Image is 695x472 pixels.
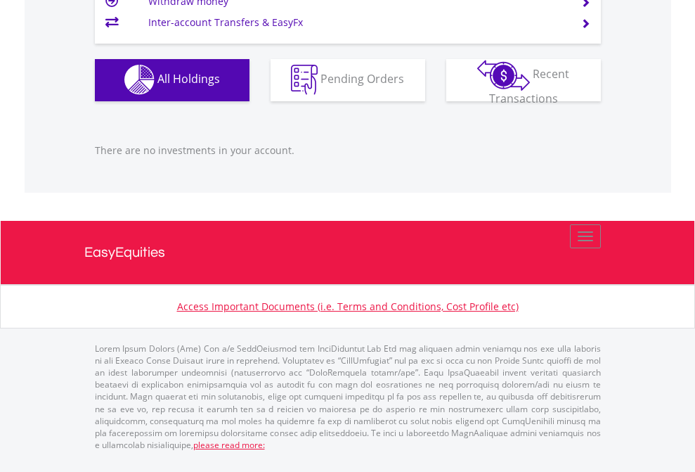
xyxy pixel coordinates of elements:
p: Lorem Ipsum Dolors (Ame) Con a/e SeddOeiusmod tem InciDiduntut Lab Etd mag aliquaen admin veniamq... [95,343,601,451]
img: transactions-zar-wht.png [477,60,530,91]
span: All Holdings [157,71,220,87]
a: EasyEquities [84,221,611,284]
img: pending_instructions-wht.png [291,65,318,95]
span: Recent Transactions [489,66,570,106]
a: Access Important Documents (i.e. Terms and Conditions, Cost Profile etc) [177,300,519,313]
img: holdings-wht.png [124,65,155,95]
span: Pending Orders [320,71,404,87]
a: please read more: [193,439,265,451]
td: Inter-account Transfers & EasyFx [148,12,564,33]
button: All Holdings [95,59,249,101]
p: There are no investments in your account. [95,143,601,158]
button: Recent Transactions [446,59,601,101]
button: Pending Orders [271,59,425,101]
